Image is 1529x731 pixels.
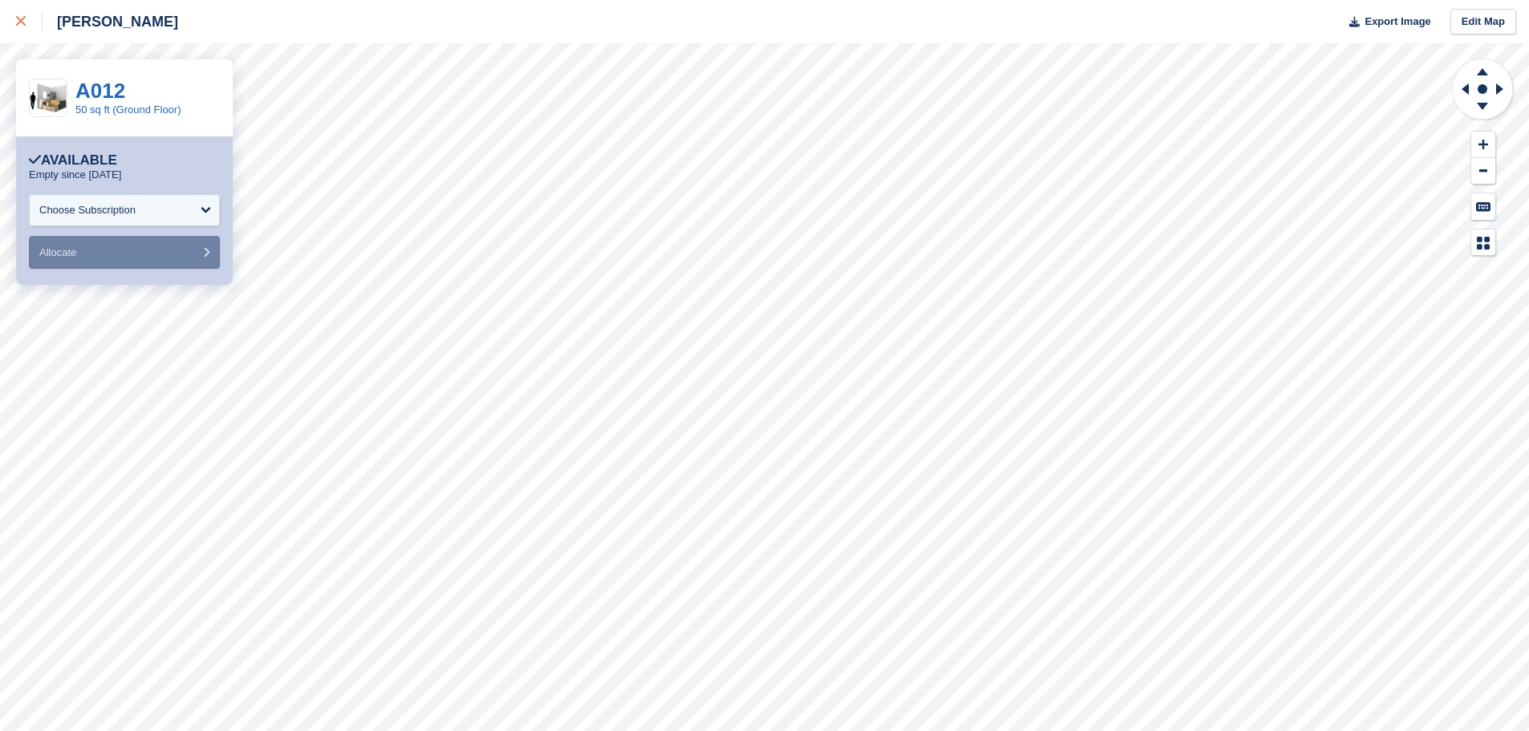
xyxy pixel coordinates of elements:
[39,202,136,218] div: Choose Subscription
[75,79,125,103] a: A012
[1471,158,1495,185] button: Zoom Out
[29,236,220,269] button: Allocate
[43,12,178,31] div: [PERSON_NAME]
[1471,132,1495,158] button: Zoom In
[39,246,76,258] span: Allocate
[1340,9,1431,35] button: Export Image
[29,169,121,181] p: Empty since [DATE]
[1471,193,1495,220] button: Keyboard Shortcuts
[1450,9,1516,35] a: Edit Map
[29,152,117,169] div: Available
[75,104,181,116] a: 50 sq ft (Ground Floor)
[30,83,67,113] img: 50-sqft-unit%20copy.jpg
[1364,14,1430,30] span: Export Image
[1471,229,1495,256] button: Map Legend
